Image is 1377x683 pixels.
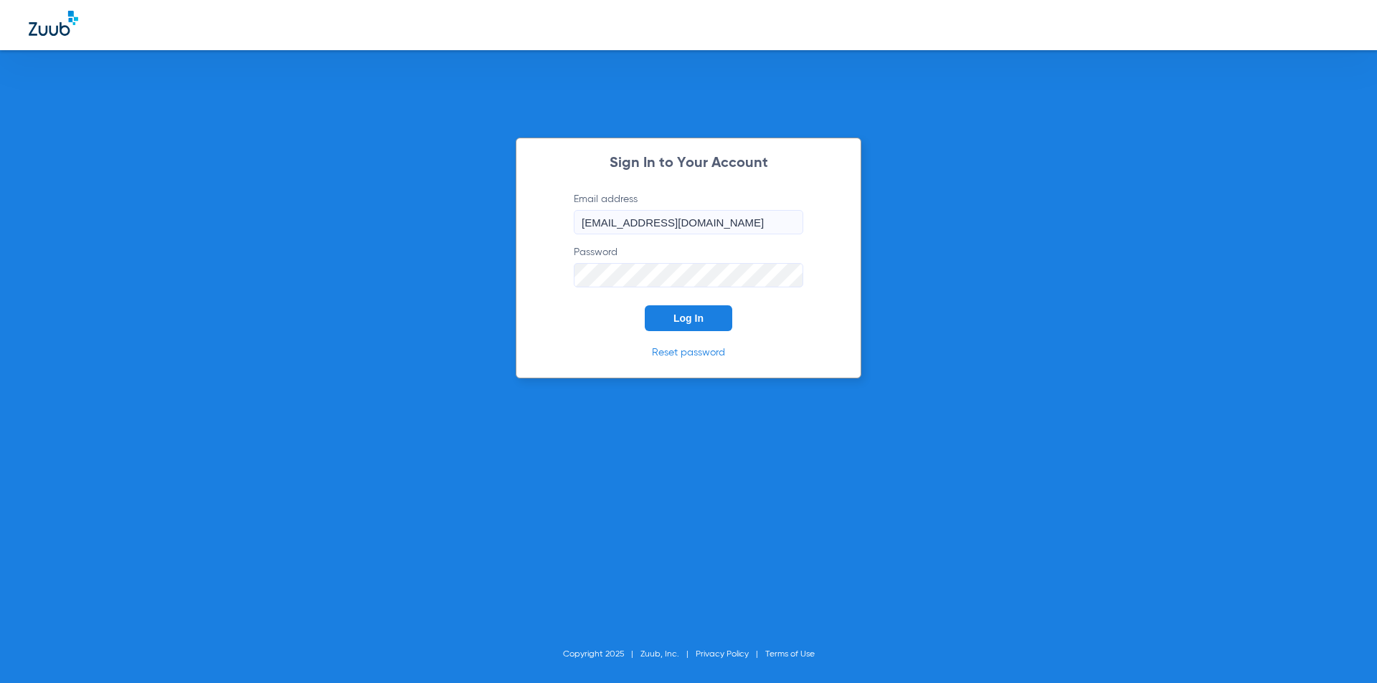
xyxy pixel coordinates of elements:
[645,305,732,331] button: Log In
[673,312,704,324] span: Log In
[1305,614,1377,683] iframe: Chat Widget
[574,192,803,234] label: Email address
[765,650,815,659] a: Terms of Use
[552,156,825,171] h2: Sign In to Your Account
[574,210,803,234] input: Email address
[574,263,803,287] input: Password
[563,647,640,661] li: Copyright 2025
[29,11,78,36] img: Zuub Logo
[652,348,725,358] a: Reset password
[696,650,749,659] a: Privacy Policy
[574,245,803,287] label: Password
[640,647,696,661] li: Zuub, Inc.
